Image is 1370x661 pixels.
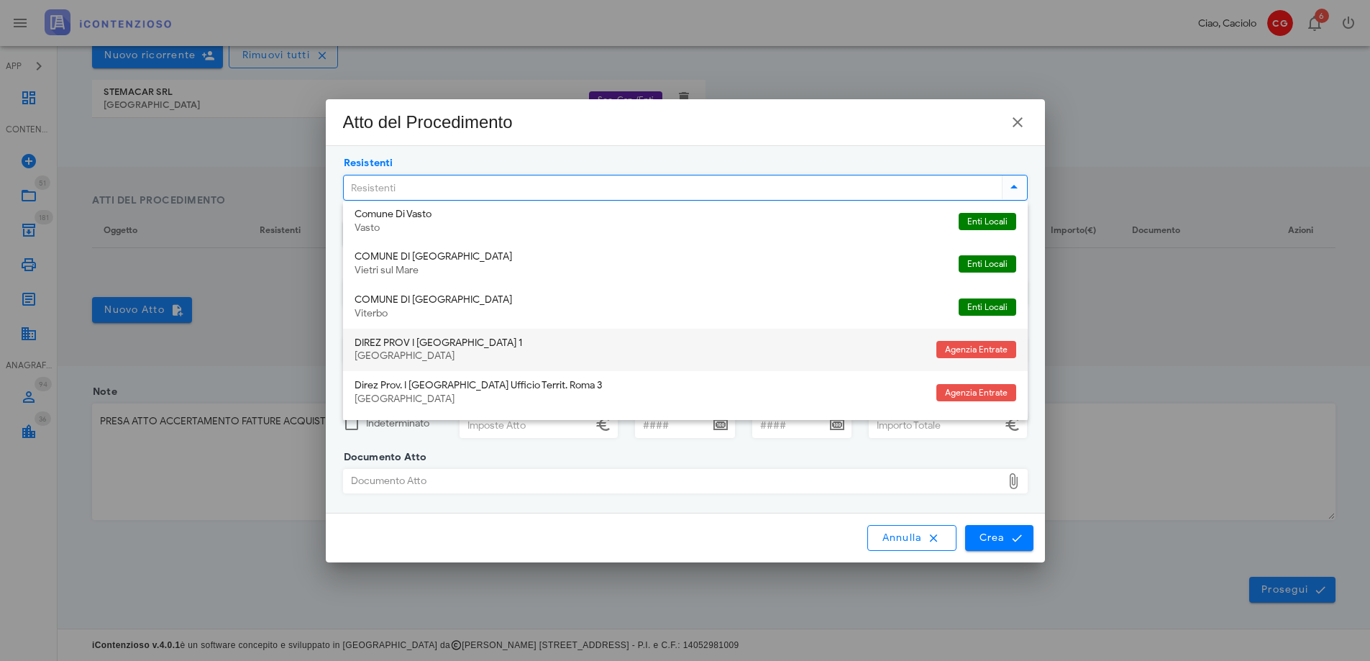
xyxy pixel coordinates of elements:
[636,413,709,437] input: ####
[753,413,826,437] input: ####
[344,470,1002,493] div: Documento Atto
[343,111,513,134] div: Atto del Procedimento
[881,532,943,544] span: Annulla
[967,255,1008,273] span: Enti Locali
[339,262,413,276] label: Oggetto Atto
[339,156,393,170] label: Resistenti
[355,222,947,234] div: Vasto
[355,393,925,406] div: [GEOGRAPHIC_DATA]
[344,175,999,200] input: Resistenti
[967,298,1008,316] span: Enti Locali
[460,413,592,437] input: Imposte Atto
[945,384,1008,401] span: Agenzia Entrate
[366,416,443,431] label: Indeterminato
[355,209,947,221] div: Comune Di Vasto
[965,525,1033,551] button: Crea
[355,350,925,363] div: [GEOGRAPHIC_DATA]
[355,308,947,320] div: Viterbo
[867,525,956,551] button: Annulla
[355,294,947,306] div: COMUNE DI [GEOGRAPHIC_DATA]
[355,337,925,350] div: DIREZ PROV I [GEOGRAPHIC_DATA] 1
[945,341,1008,358] span: Agenzia Entrate
[967,213,1008,230] span: Enti Locali
[339,319,408,333] label: Numero Atto
[869,413,1001,437] input: Importo Totale
[355,380,925,392] div: Direz Prov. I [GEOGRAPHIC_DATA] Ufficio Territ. Roma 3
[978,532,1020,544] span: Crea
[339,450,427,465] label: Documento Atto
[355,265,947,277] div: Vietri sul Mare
[355,251,947,263] div: COMUNE DI [GEOGRAPHIC_DATA]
